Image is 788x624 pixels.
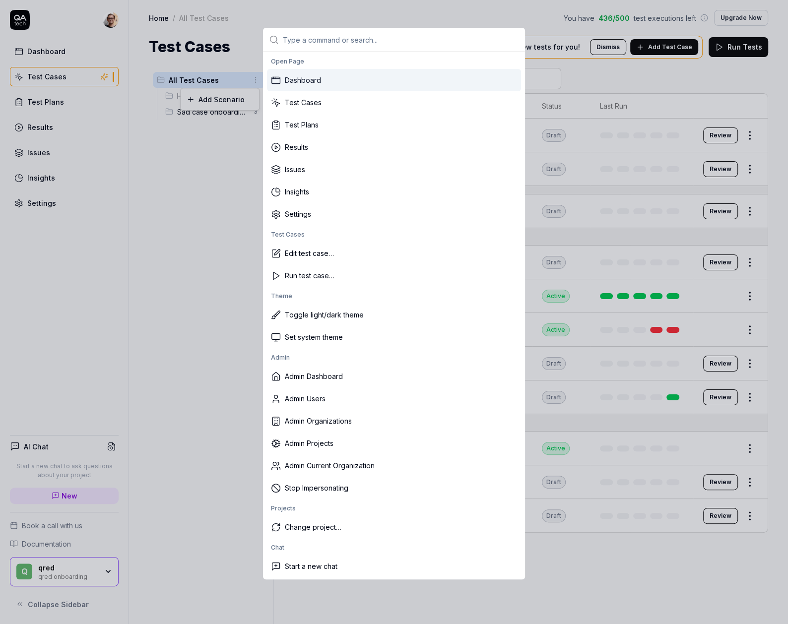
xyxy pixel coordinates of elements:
[267,264,521,287] div: Run test case…
[267,54,521,69] div: Open Page
[267,432,521,454] div: Admin Projects
[267,181,521,203] div: Insights
[267,326,521,348] div: Set system theme
[267,227,521,242] div: Test Cases
[267,387,521,410] div: Admin Users
[267,454,521,477] div: Admin Current Organization
[267,242,521,264] div: Edit test case…
[267,365,521,387] div: Admin Dashboard
[267,501,521,516] div: Projects
[267,555,521,577] div: Start a new chat
[267,540,521,555] div: Chat
[267,69,521,91] div: Dashboard
[267,158,521,181] div: Issues
[267,304,521,326] div: Toggle light/dark theme
[267,477,521,499] div: Stop Impersonating
[267,289,521,304] div: Theme
[267,516,521,538] div: Change project…
[267,114,521,136] div: Test Plans
[267,136,521,158] div: Results
[283,28,519,52] input: Type a command or search...
[267,203,521,225] div: Settings
[267,410,521,432] div: Admin Organizations
[263,52,525,579] div: Suggestions
[267,91,521,114] div: Test Cases
[267,350,521,365] div: Admin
